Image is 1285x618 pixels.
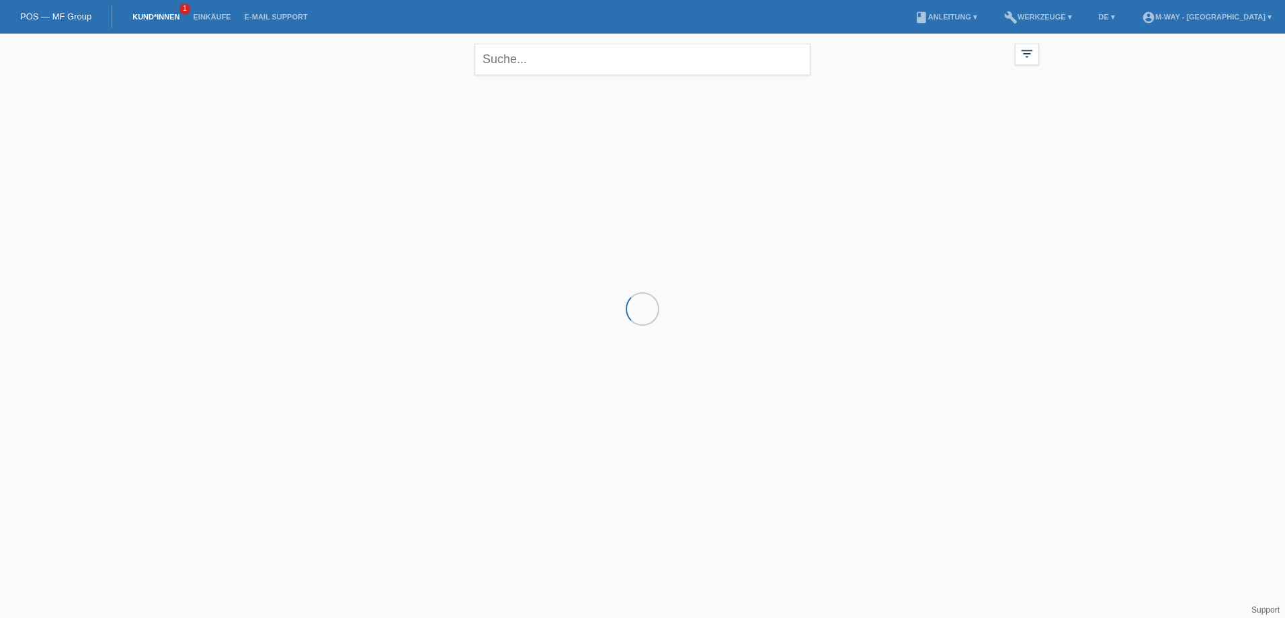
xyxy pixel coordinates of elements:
span: 1 [179,3,190,15]
i: book [915,11,928,24]
a: account_circlem-way - [GEOGRAPHIC_DATA] ▾ [1135,13,1278,21]
i: build [1004,11,1018,24]
a: buildWerkzeuge ▾ [997,13,1079,21]
i: account_circle [1142,11,1155,24]
a: Einkäufe [186,13,237,21]
a: DE ▾ [1092,13,1122,21]
a: bookAnleitung ▾ [908,13,984,21]
a: POS — MF Group [20,11,91,21]
a: Support [1251,605,1280,615]
a: E-Mail Support [238,13,315,21]
i: filter_list [1020,46,1034,61]
input: Suche... [474,44,811,75]
a: Kund*innen [126,13,186,21]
